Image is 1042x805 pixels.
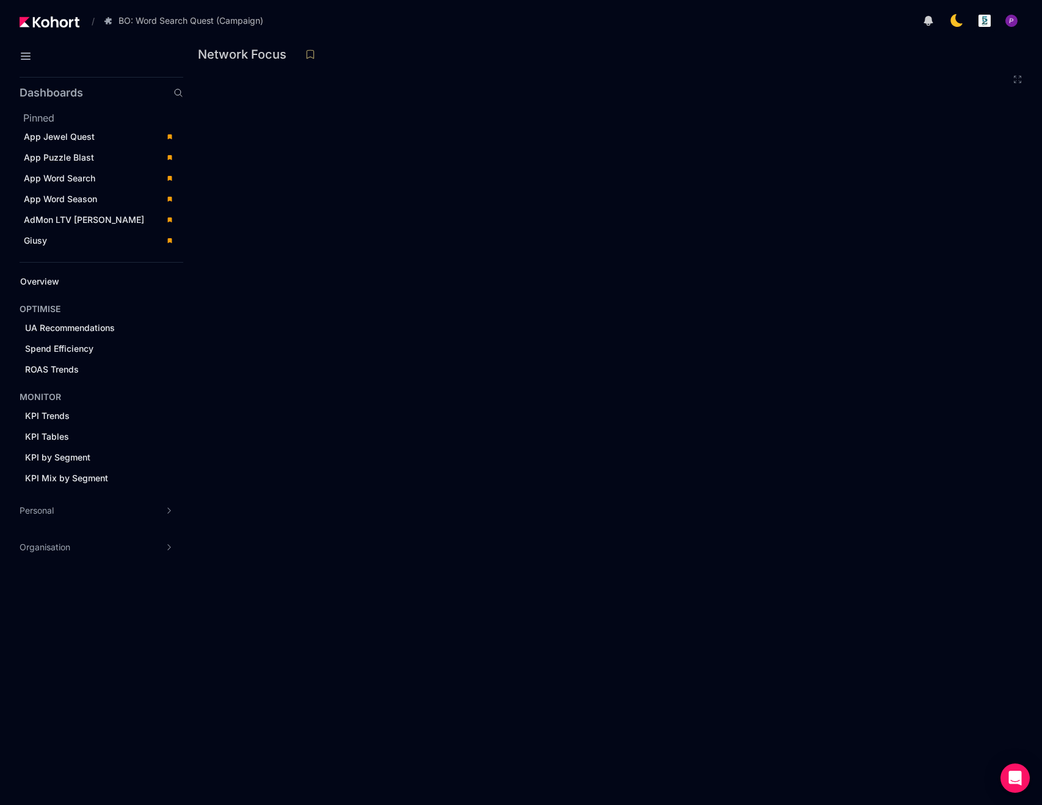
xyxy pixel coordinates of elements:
span: Organisation [20,541,70,553]
h2: Pinned [23,111,183,125]
a: AdMon LTV [PERSON_NAME] [20,211,180,229]
span: KPI by Segment [25,452,90,462]
span: BO: Word Search Quest (Campaign) [118,15,263,27]
span: App Word Search [24,173,95,183]
h2: Dashboards [20,87,83,98]
span: App Puzzle Blast [24,152,94,162]
a: UA Recommendations [21,319,162,337]
a: Overview [16,272,162,291]
img: Kohort logo [20,16,79,27]
span: ROAS Trends [25,364,79,374]
span: KPI Tables [25,431,69,442]
span: Personal [20,504,54,517]
a: KPI Mix by Segment [21,469,162,487]
div: Open Intercom Messenger [1000,763,1030,793]
span: App Word Season [24,194,97,204]
a: App Puzzle Blast [20,148,180,167]
h3: Network Focus [198,48,294,60]
a: ROAS Trends [21,360,162,379]
a: Spend Efficiency [21,340,162,358]
a: App Jewel Quest [20,128,180,146]
button: BO: Word Search Quest (Campaign) [97,10,276,31]
span: KPI Trends [25,410,70,421]
a: App Word Season [20,190,180,208]
a: App Word Search [20,169,180,188]
a: KPI by Segment [21,448,162,467]
span: Spend Efficiency [25,343,93,354]
h4: MONITOR [20,391,61,403]
a: Giusy [20,231,180,250]
span: UA Recommendations [25,322,115,333]
span: KPI Mix by Segment [25,473,108,483]
span: / [82,15,95,27]
span: App Jewel Quest [24,131,95,142]
span: Giusy [24,235,47,246]
button: Fullscreen [1013,75,1022,84]
span: AdMon LTV [PERSON_NAME] [24,214,144,225]
img: logo_logo_images_1_20240607072359498299_20240828135028712857.jpeg [978,15,991,27]
h4: OPTIMISE [20,303,60,315]
a: KPI Tables [21,428,162,446]
a: KPI Trends [21,407,162,425]
span: Overview [20,276,59,286]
